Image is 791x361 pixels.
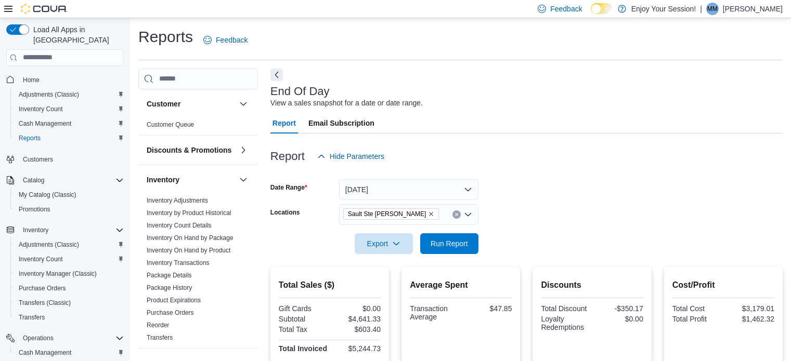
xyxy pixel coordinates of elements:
[19,299,71,307] span: Transfers (Classic)
[147,321,169,329] span: Reorder
[10,310,128,325] button: Transfers
[147,222,212,229] a: Inventory Count Details
[19,105,63,113] span: Inventory Count
[15,117,75,130] a: Cash Management
[725,304,774,313] div: $3,179.01
[15,253,124,265] span: Inventory Count
[15,297,75,309] a: Transfers (Classic)
[631,3,696,15] p: Enjoy Your Session!
[147,296,201,304] span: Product Expirations
[343,208,439,220] span: Sault Ste Marie
[463,304,512,313] div: $47.85
[332,315,381,323] div: $4,641.33
[10,188,128,202] button: My Catalog (Classic)
[15,203,124,216] span: Promotions
[452,210,461,219] button: Clear input
[147,175,179,185] h3: Inventory
[410,279,512,291] h2: Average Spent
[147,333,173,342] span: Transfers
[147,99,235,109] button: Customer
[541,304,590,313] div: Total Discount
[707,3,718,15] span: MM
[2,72,128,87] button: Home
[15,282,70,295] a: Purchase Orders
[19,174,48,186] button: Catalog
[10,266,128,281] button: Inventory Manager (Classic)
[279,344,327,353] strong: Total Invoiced
[15,132,45,144] a: Reports
[15,346,124,359] span: Cash Management
[2,173,128,188] button: Catalog
[147,246,230,255] span: Inventory On Hand by Product
[672,304,721,313] div: Total Cost
[19,134,41,142] span: Reports
[29,24,124,45] span: Load All Apps in [GEOGRAPHIC_DATA]
[147,209,231,217] span: Inventory by Product Historical
[23,334,54,342] span: Operations
[410,304,459,321] div: Transaction Average
[147,259,210,266] a: Inventory Transactions
[15,268,101,280] a: Inventory Manager (Classic)
[700,3,702,15] p: |
[147,175,235,185] button: Inventory
[270,208,300,217] label: Locations
[273,113,296,133] span: Report
[10,131,128,145] button: Reports
[725,315,774,323] div: $1,462.32
[147,99,180,109] h3: Customer
[10,202,128,217] button: Promotions
[147,197,208,204] a: Inventory Adjustments
[428,211,434,217] button: Remove Sault Ste Marie from selection in this group
[147,196,208,205] span: Inventory Adjustments
[147,322,169,329] a: Reorder
[147,272,192,279] a: Package Details
[10,345,128,360] button: Cash Management
[10,252,128,266] button: Inventory Count
[10,237,128,252] button: Adjustments (Classic)
[15,203,55,216] a: Promotions
[147,297,201,304] a: Product Expirations
[19,313,45,322] span: Transfers
[15,88,83,101] a: Adjustments (Classic)
[15,132,124,144] span: Reports
[420,233,478,254] button: Run Report
[332,344,381,353] div: $5,244.73
[15,253,67,265] a: Inventory Count
[723,3,783,15] p: [PERSON_NAME]
[348,209,426,219] span: Sault Ste [PERSON_NAME]
[19,73,124,86] span: Home
[10,281,128,296] button: Purchase Orders
[147,284,192,291] a: Package History
[19,74,44,86] a: Home
[147,234,234,242] a: Inventory On Hand by Package
[270,85,330,98] h3: End Of Day
[19,224,124,236] span: Inventory
[330,151,384,162] span: Hide Parameters
[355,233,413,254] button: Export
[672,279,774,291] h2: Cost/Profit
[23,155,53,164] span: Customers
[332,325,381,333] div: $603.40
[21,4,68,14] img: Cova
[15,238,83,251] a: Adjustments (Classic)
[237,98,250,110] button: Customer
[147,309,194,316] a: Purchase Orders
[541,279,643,291] h2: Discounts
[15,88,124,101] span: Adjustments (Classic)
[339,179,478,200] button: [DATE]
[15,311,124,324] span: Transfers
[23,176,44,184] span: Catalog
[594,315,643,323] div: $0.00
[279,304,328,313] div: Gift Cards
[19,174,124,186] span: Catalog
[15,268,124,280] span: Inventory Manager (Classic)
[237,173,250,186] button: Inventory
[19,349,71,357] span: Cash Management
[19,153,124,166] span: Customers
[199,30,252,50] a: Feedback
[279,315,328,323] div: Subtotal
[15,282,124,295] span: Purchase Orders
[308,113,374,133] span: Email Subscription
[147,121,194,128] a: Customer Queue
